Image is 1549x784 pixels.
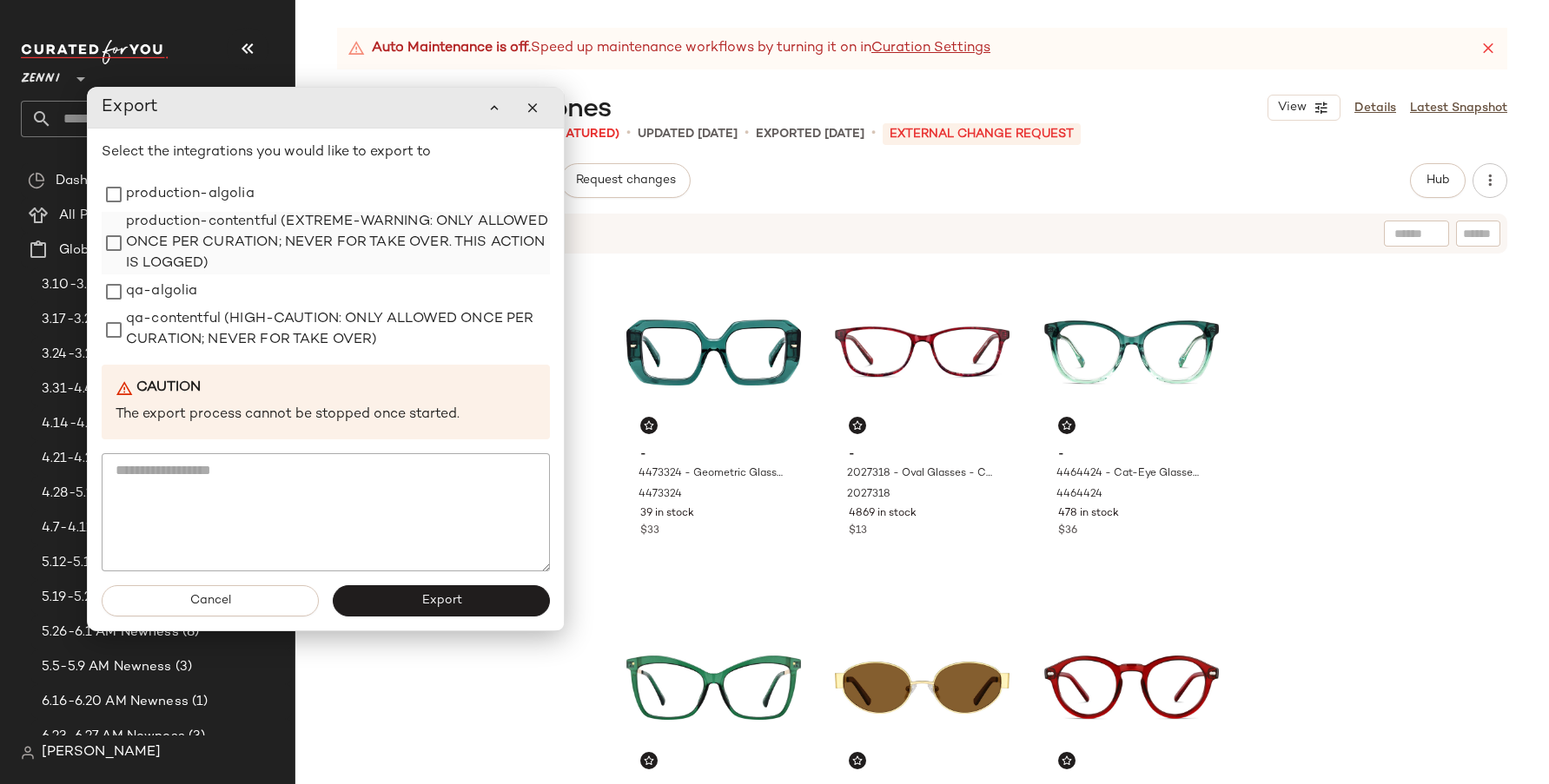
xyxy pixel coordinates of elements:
span: 2027318 - Oval Glasses - Cherry - Plastic [847,466,994,482]
img: svg%3e [852,420,863,431]
span: View [1277,101,1307,115]
img: svg%3e [644,755,654,766]
span: 4.28-5.2 AM Newness [42,484,180,504]
span: (8) [179,623,199,642]
span: [PERSON_NAME] [42,742,161,763]
p: External Change Request [883,123,1081,145]
span: $36 [1058,524,1077,539]
span: Hub [1426,174,1450,188]
span: Request changes [575,174,676,188]
span: - [1058,447,1205,463]
span: (11 Featured) [531,128,619,141]
span: 3.24-3.28 AM Newness [42,345,187,365]
span: • [871,123,876,144]
span: 3.31-4.4 AM Newness [42,379,180,399]
span: Zenni [21,59,60,90]
p: Exported [DATE] [756,125,864,143]
img: svg%3e [852,755,863,766]
span: • [626,123,631,144]
span: 39 in stock [640,506,694,522]
img: 2027318-eyeglasses-front-view.jpg [835,265,1009,440]
span: Dashboard [56,171,124,191]
p: Select the integrations you would like to export to [102,142,550,163]
span: Global Clipboards [59,240,173,260]
button: Export [333,585,550,616]
img: svg%3e [1062,420,1072,431]
span: $33 [640,524,659,539]
img: svg%3e [21,746,35,760]
span: 4464424 [1056,487,1102,503]
img: svg%3e [1062,755,1072,766]
label: production-contentful (EXTREME-WARNING: ONLY ALLOWED ONCE PER CURATION; NEVER FOR TAKE OVER. THIS... [126,212,550,274]
img: 4473324-eyeglasses-front-view.jpg [626,265,801,440]
span: 5.19-5.23 AM Newness [42,588,186,608]
span: 4869 in stock [849,506,917,522]
img: svg%3e [644,420,654,431]
span: 478 in stock [1058,506,1119,522]
button: Request changes [560,163,691,198]
span: Export [420,594,461,608]
span: 2027318 [847,487,890,503]
span: (3) [185,727,205,747]
span: - [640,447,787,463]
img: T04111415-sunglasses-front-view.jpg [835,600,1009,775]
button: View [1268,95,1340,121]
button: Hub [1410,163,1466,198]
span: (3) [172,657,192,677]
span: (1) [189,692,208,712]
span: 5.26-6.1 AM Newness [42,623,179,642]
div: Speed up maintenance workflows by turning it on in [348,38,990,59]
span: 6.23-6.27 AM Newness [42,727,185,747]
span: 3.10-3.14 AM Newness [42,275,189,295]
span: 4.21-4.25 AM Newness [42,449,187,469]
span: All Products [59,206,136,226]
span: 4.7-4.11 AM Newness [42,518,180,538]
strong: Auto Maintenance is off. [372,38,531,59]
span: 3.17-3.21 AM Newness [42,310,185,330]
span: 4473324 [639,487,682,503]
a: Latest Snapshot [1410,99,1507,117]
span: 4464424 - Cat-Eye Glasses - Green - Acetate [1056,466,1203,482]
span: - [849,447,996,463]
p: updated [DATE] [638,125,738,143]
span: 4473324 - Geometric Glasses - Green - Acetate [639,466,785,482]
span: • [745,123,749,144]
img: 7840724-eyeglasses-front-view.jpg [626,600,801,775]
img: 125518-eyeglasses-front-view.jpg [1044,600,1219,775]
a: Details [1354,99,1396,117]
img: 4464424-eyeglasses-front-view.jpg [1044,265,1219,440]
span: 5.5-5.9 AM Newness [42,657,172,677]
label: qa-contentful (HIGH-CAUTION: ONLY ALLOWED ONCE PER CURATION; NEVER FOR TAKE OVER) [126,309,550,351]
span: 5.12-5.16 AM Newness [42,553,185,573]
img: svg%3e [28,172,45,189]
span: 4.14-4.18 AM Newness [42,414,189,434]
p: The export process cannot be stopped once started. [116,405,536,425]
a: Curation Settings [871,38,990,59]
img: cfy_white_logo.C9jOOHJF.svg [21,40,169,64]
span: 6.16-6.20 AM Newness [42,692,189,712]
span: $13 [849,524,867,539]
